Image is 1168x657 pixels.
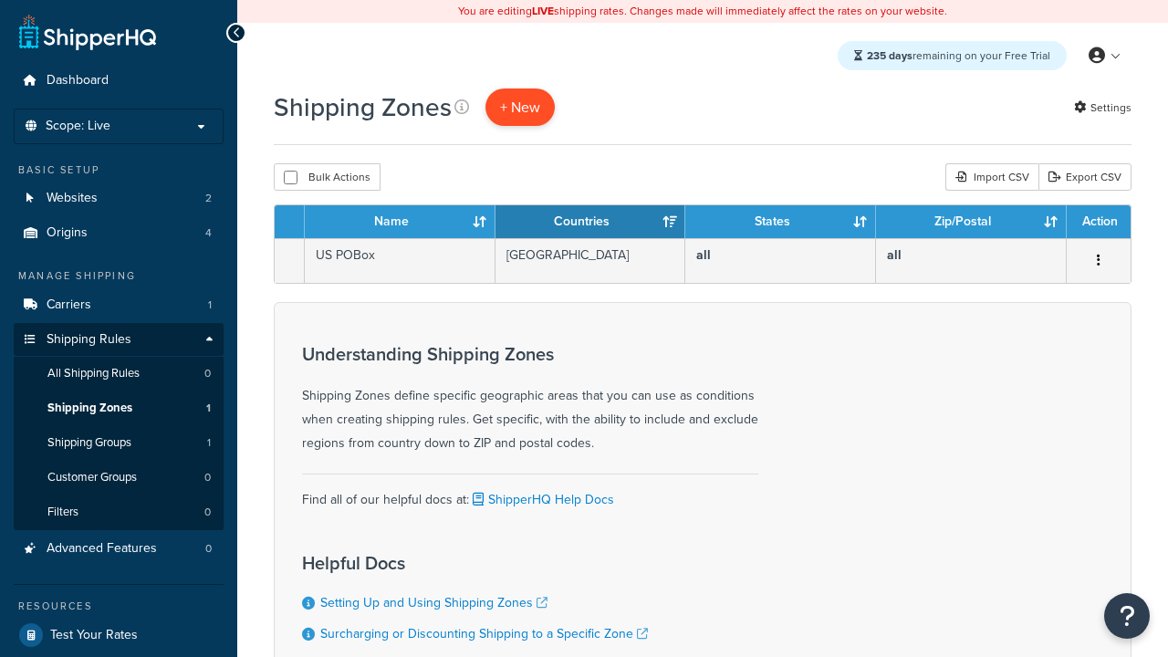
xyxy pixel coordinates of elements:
span: 1 [208,297,212,313]
span: All Shipping Rules [47,366,140,381]
span: 1 [206,401,211,416]
span: 1 [207,435,211,451]
li: Shipping Zones [14,391,224,425]
div: Manage Shipping [14,268,224,284]
span: Dashboard [47,73,109,89]
a: Surcharging or Discounting Shipping to a Specific Zone [320,624,648,643]
b: all [696,245,711,265]
a: ShipperHQ Help Docs [469,490,614,509]
div: Resources [14,599,224,614]
button: Bulk Actions [274,163,381,191]
li: Carriers [14,288,224,322]
a: All Shipping Rules 0 [14,357,224,391]
a: Websites 2 [14,182,224,215]
a: Shipping Zones 1 [14,391,224,425]
strong: 235 days [867,47,912,64]
button: Open Resource Center [1104,593,1150,639]
a: Filters 0 [14,495,224,529]
th: Action [1067,205,1131,238]
div: Shipping Zones define specific geographic areas that you can use as conditions when creating ship... [302,344,758,455]
h3: Helpful Docs [302,553,648,573]
div: Basic Setup [14,162,224,178]
td: US POBox [305,238,495,283]
li: Customer Groups [14,461,224,495]
a: Origins 4 [14,216,224,250]
b: LIVE [532,3,554,19]
div: remaining on your Free Trial [838,41,1067,70]
th: Zip/Postal: activate to sort column ascending [876,205,1067,238]
span: 0 [205,541,212,557]
span: Scope: Live [46,119,110,134]
span: 2 [205,191,212,206]
span: 0 [204,366,211,381]
li: Filters [14,495,224,529]
b: all [887,245,902,265]
span: 0 [204,470,211,485]
span: Origins [47,225,88,241]
a: Customer Groups 0 [14,461,224,495]
th: Countries: activate to sort column ascending [495,205,686,238]
span: Shipping Rules [47,332,131,348]
a: + New [485,89,555,126]
span: Test Your Rates [50,628,138,643]
a: Export CSV [1038,163,1131,191]
a: Carriers 1 [14,288,224,322]
span: Advanced Features [47,541,157,557]
a: Setting Up and Using Shipping Zones [320,593,547,612]
span: Carriers [47,297,91,313]
a: Dashboard [14,64,224,98]
th: Name: activate to sort column ascending [305,205,495,238]
h3: Understanding Shipping Zones [302,344,758,364]
span: 0 [204,505,211,520]
th: States: activate to sort column ascending [685,205,876,238]
a: Settings [1074,95,1131,120]
td: [GEOGRAPHIC_DATA] [495,238,686,283]
span: + New [500,97,540,118]
span: Filters [47,505,78,520]
span: Customer Groups [47,470,137,485]
span: Websites [47,191,98,206]
a: ShipperHQ Home [19,14,156,50]
div: Import CSV [945,163,1038,191]
a: Advanced Features 0 [14,532,224,566]
span: Shipping Zones [47,401,132,416]
li: Origins [14,216,224,250]
a: Shipping Rules [14,323,224,357]
div: Find all of our helpful docs at: [302,474,758,512]
li: Shipping Rules [14,323,224,531]
a: Test Your Rates [14,619,224,652]
li: Shipping Groups [14,426,224,460]
li: All Shipping Rules [14,357,224,391]
li: Websites [14,182,224,215]
li: Advanced Features [14,532,224,566]
span: Shipping Groups [47,435,131,451]
span: 4 [205,225,212,241]
h1: Shipping Zones [274,89,452,125]
a: Shipping Groups 1 [14,426,224,460]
